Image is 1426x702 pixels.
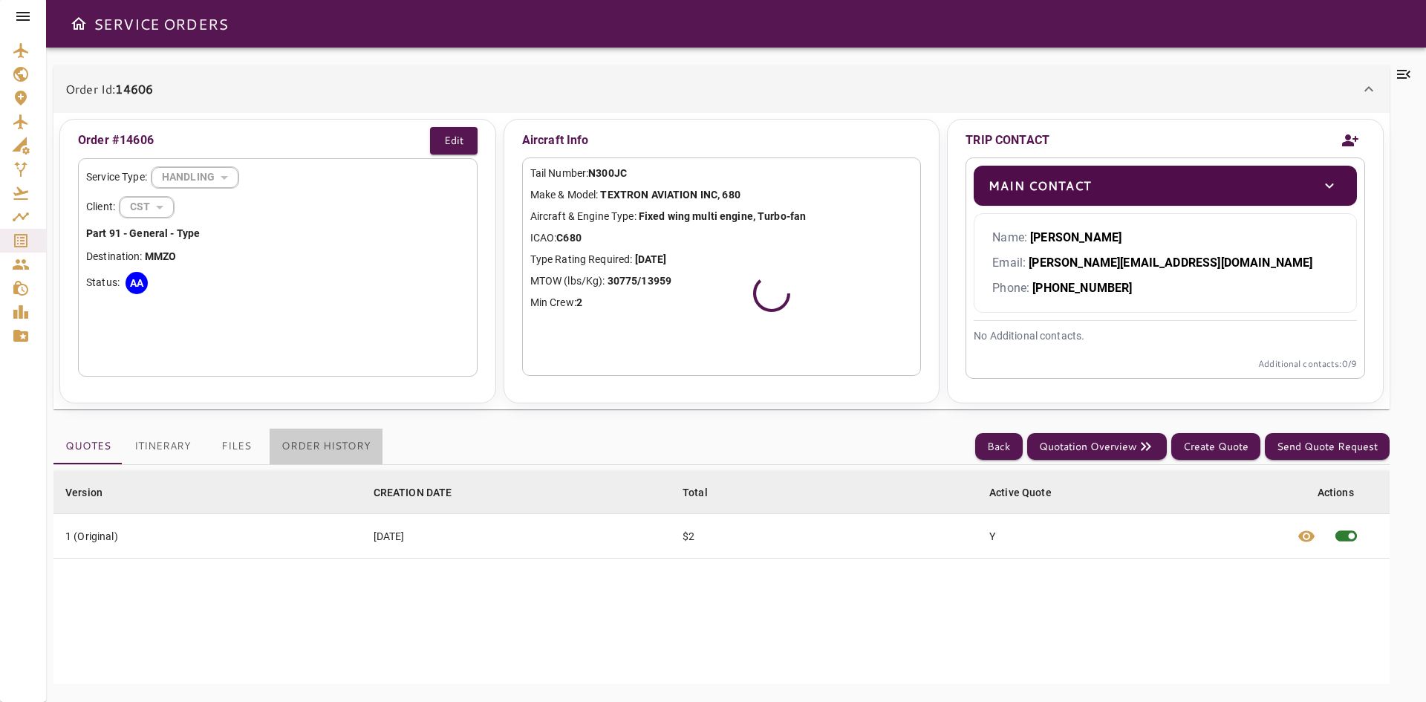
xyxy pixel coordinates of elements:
[530,295,914,311] p: Min Crew:
[430,127,478,155] button: Edit
[989,484,1071,501] span: Active Quote
[86,226,469,241] p: Part 91 - General - Type
[530,209,914,224] p: Aircraft & Engine Type:
[671,514,977,559] td: $2
[123,429,203,464] button: Itinerary
[86,249,469,264] p: Destination:
[126,272,148,294] div: AA
[145,250,154,262] b: M
[1171,433,1260,461] button: Create Quote
[115,80,153,97] b: 14606
[530,187,914,203] p: Make & Model:
[53,65,1390,113] div: Order Id:14606
[1032,281,1132,295] b: [PHONE_NUMBER]
[974,357,1357,371] p: Additional contacts: 0 /9
[989,484,1052,501] div: Active Quote
[154,250,163,262] b: M
[530,230,914,246] p: ICAO:
[974,166,1357,206] div: Main Contacttoggle
[530,166,914,181] p: Tail Number:
[1335,123,1365,157] button: Add new contact
[530,273,914,289] p: MTOW (lbs/Kg):
[1027,433,1167,461] button: Quotation Overview
[1298,527,1315,545] span: visibility
[966,131,1049,149] p: TRIP CONTACT
[989,177,1091,195] p: Main Contact
[152,157,238,197] div: HANDLING
[992,229,1338,247] p: Name:
[65,80,153,98] p: Order Id:
[86,166,469,189] div: Service Type:
[635,253,667,265] b: [DATE]
[556,232,582,244] b: C680
[78,131,154,149] p: Order #14606
[362,514,671,559] td: [DATE]
[1030,230,1121,244] b: [PERSON_NAME]
[1317,173,1342,198] button: toggle
[608,275,671,287] b: 30775/13959
[163,250,169,262] b: Z
[576,296,582,308] b: 2
[639,210,806,222] b: Fixed wing multi engine, Turbo-fan
[120,187,174,227] div: HANDLING
[1029,256,1312,270] b: [PERSON_NAME][EMAIL_ADDRESS][DOMAIN_NAME]
[53,429,123,464] button: Quotes
[588,167,627,179] b: N300JC
[203,429,270,464] button: Files
[53,113,1390,409] div: Order Id:14606
[522,127,922,154] p: Aircraft Info
[1324,514,1368,558] span: This quote is already active
[64,9,94,39] button: Open drawer
[94,12,228,36] h6: SERVICE ORDERS
[600,189,740,201] b: TEXTRON AVIATION INC, 680
[992,279,1338,297] p: Phone:
[992,254,1338,272] p: Email:
[169,250,176,262] b: O
[53,514,362,559] td: 1 (Original)
[86,196,469,218] div: Client:
[374,484,452,501] div: CREATION DATE
[683,484,708,501] div: Total
[65,484,122,501] span: Version
[65,484,102,501] div: Version
[53,429,382,464] div: basic tabs example
[683,484,727,501] span: Total
[530,252,914,267] p: Type Rating Required:
[974,328,1357,344] p: No Additional contacts.
[975,433,1023,461] button: Back
[1265,433,1390,461] button: Send Quote Request
[86,275,120,290] p: Status:
[270,429,382,464] button: Order History
[374,484,472,501] span: CREATION DATE
[1289,514,1324,558] button: View quote details
[977,514,1285,559] td: Y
